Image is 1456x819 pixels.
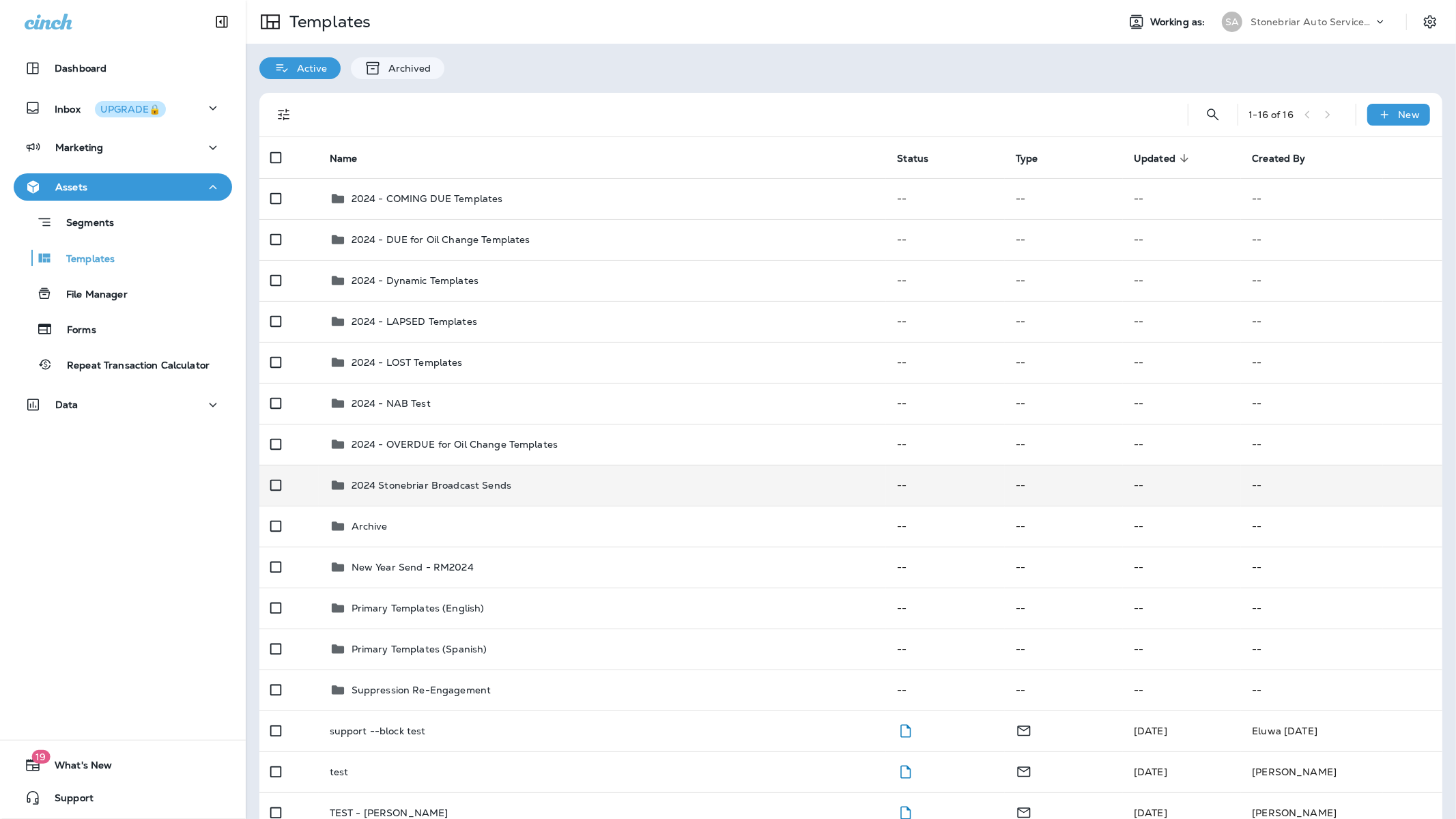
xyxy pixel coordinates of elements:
[53,253,115,266] p: Templates
[55,399,78,410] p: Data
[886,424,1004,465] td: --
[352,603,485,614] p: Primary Templates (English)
[1123,260,1241,301] td: --
[55,182,87,192] p: Assets
[1123,301,1241,342] td: --
[1123,588,1241,629] td: --
[330,152,375,164] span: Name
[352,357,463,368] p: 2024 - LOST Templates
[886,506,1004,547] td: --
[886,342,1004,383] td: --
[14,244,232,272] button: Templates
[886,629,1004,670] td: --
[31,750,50,764] span: 19
[14,94,232,121] button: InboxUPGRADE🔒
[1005,424,1123,465] td: --
[1150,16,1208,28] span: Working as:
[41,792,94,809] span: Support
[886,465,1004,506] td: --
[100,104,160,114] div: UPGRADE🔒
[897,723,914,736] span: Draft
[1016,764,1032,777] span: Email
[1123,670,1241,710] td: --
[14,134,232,161] button: Marketing
[1241,588,1442,629] td: --
[1016,152,1056,164] span: Type
[886,670,1004,710] td: --
[897,764,914,777] span: Draft
[1241,301,1442,342] td: --
[14,751,232,779] button: 19What's New
[352,316,477,327] p: 2024 - LAPSED Templates
[284,12,371,32] p: Templates
[1241,670,1442,710] td: --
[330,766,349,777] p: test
[55,101,166,115] p: Inbox
[1399,109,1420,120] p: New
[352,439,558,450] p: 2024 - OVERDUE for Oil Change Templates
[1123,383,1241,424] td: --
[55,63,106,74] p: Dashboard
[1005,670,1123,710] td: --
[14,350,232,379] button: Repeat Transaction Calculator
[1123,629,1241,670] td: --
[886,588,1004,629] td: --
[352,685,491,695] p: Suppression Re-Engagement
[886,178,1004,219] td: --
[352,562,474,573] p: New Year Send - RM2024
[14,315,232,343] button: Forms
[1252,153,1305,164] span: Created By
[1005,178,1123,219] td: --
[14,207,232,237] button: Segments
[1005,588,1123,629] td: --
[1241,342,1442,383] td: --
[1199,101,1227,128] button: Search Templates
[897,152,946,164] span: Status
[886,301,1004,342] td: --
[1134,766,1167,778] span: Priscilla Valverde
[330,725,426,736] p: support --block test
[352,234,530,245] p: 2024 - DUE for Oil Change Templates
[1005,506,1123,547] td: --
[1134,153,1175,164] span: Updated
[1241,178,1442,219] td: --
[41,760,112,776] span: What's New
[1222,12,1242,32] div: SA
[352,480,511,491] p: 2024 Stonebriar Broadcast Sends
[1005,547,1123,588] td: --
[1016,723,1032,736] span: Email
[886,383,1004,424] td: --
[55,142,103,153] p: Marketing
[886,260,1004,301] td: --
[14,55,232,82] button: Dashboard
[270,101,298,128] button: Filters
[330,807,448,818] p: TEST - [PERSON_NAME]
[1005,342,1123,383] td: --
[330,153,358,164] span: Name
[53,360,210,373] p: Repeat Transaction Calculator
[886,219,1004,260] td: --
[1005,383,1123,424] td: --
[1241,751,1442,792] td: [PERSON_NAME]
[203,8,241,35] button: Collapse Sidebar
[1134,725,1167,737] span: Jared Rich
[14,784,232,811] button: Support
[290,63,327,74] p: Active
[14,173,232,201] button: Assets
[1241,465,1442,506] td: --
[1123,424,1241,465] td: --
[1241,260,1442,301] td: --
[352,398,431,409] p: 2024 - NAB Test
[95,101,166,117] button: UPGRADE🔒
[53,324,96,337] p: Forms
[1123,547,1241,588] td: --
[1241,383,1442,424] td: --
[1241,547,1442,588] td: --
[53,289,128,302] p: File Manager
[1241,424,1442,465] td: --
[1418,10,1442,34] button: Settings
[1005,260,1123,301] td: --
[1241,629,1442,670] td: --
[14,391,232,418] button: Data
[1241,506,1442,547] td: --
